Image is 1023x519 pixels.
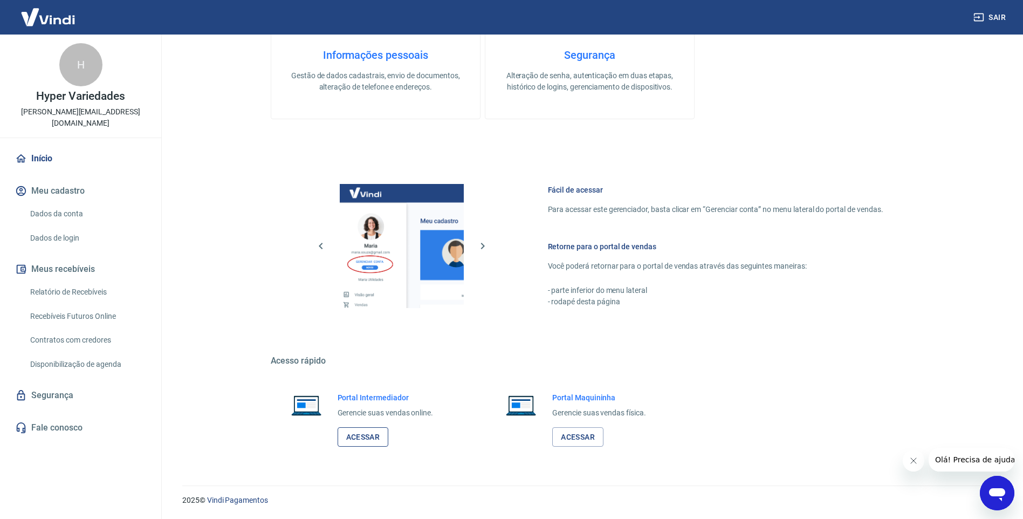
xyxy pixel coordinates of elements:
a: Vindi Pagamentos [207,496,268,504]
button: Meu cadastro [13,179,148,203]
a: Dados de login [26,227,148,249]
p: Gerencie suas vendas física. [552,407,646,419]
h4: Informações pessoais [289,49,463,62]
p: - parte inferior do menu lateral [548,285,883,296]
p: Você poderá retornar para o portal de vendas através das seguintes maneiras: [548,261,883,272]
h6: Fácil de acessar [548,185,883,195]
iframe: Mensagem da empresa [929,448,1014,472]
button: Sair [971,8,1010,28]
h6: Portal Intermediador [338,392,434,403]
a: Relatório de Recebíveis [26,281,148,303]
p: [PERSON_NAME][EMAIL_ADDRESS][DOMAIN_NAME] [9,106,153,129]
img: Vindi [13,1,83,33]
a: Início [13,147,148,170]
img: Imagem de um notebook aberto [498,392,544,418]
p: Hyper Variedades [36,91,125,102]
img: Imagem de um notebook aberto [284,392,329,418]
p: Gerencie suas vendas online. [338,407,434,419]
p: Para acessar este gerenciador, basta clicar em “Gerenciar conta” no menu lateral do portal de ven... [548,204,883,215]
h4: Segurança [503,49,677,62]
a: Disponibilização de agenda [26,353,148,375]
p: 2025 © [182,495,997,506]
button: Meus recebíveis [13,257,148,281]
iframe: Fechar mensagem [903,450,924,472]
a: Fale conosco [13,416,148,440]
a: Segurança [13,384,148,407]
a: Dados da conta [26,203,148,225]
a: Contratos com credores [26,329,148,351]
h5: Acesso rápido [271,356,909,366]
a: Recebíveis Futuros Online [26,305,148,327]
p: - rodapé desta página [548,296,883,308]
img: Imagem da dashboard mostrando o botão de gerenciar conta na sidebar no lado esquerdo [340,184,464,308]
p: Alteração de senha, autenticação em duas etapas, histórico de logins, gerenciamento de dispositivos. [503,70,677,93]
h6: Portal Maquininha [552,392,646,403]
span: Olá! Precisa de ajuda? [6,8,91,16]
h6: Retorne para o portal de vendas [548,241,883,252]
iframe: Botão para abrir a janela de mensagens [980,476,1014,510]
div: H [59,43,102,86]
p: Gestão de dados cadastrais, envio de documentos, alteração de telefone e endereços. [289,70,463,93]
a: Acessar [552,427,603,447]
a: Acessar [338,427,389,447]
